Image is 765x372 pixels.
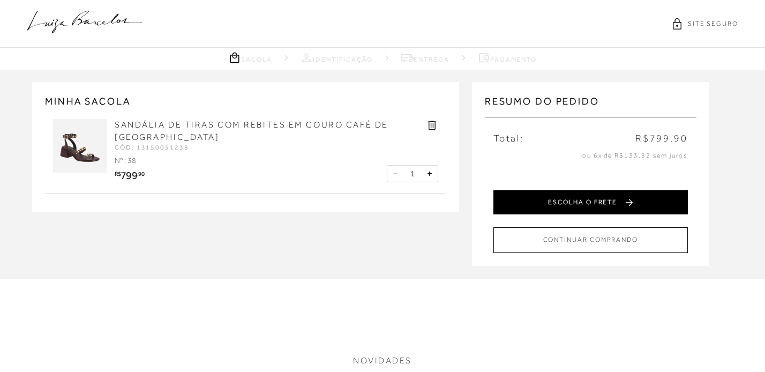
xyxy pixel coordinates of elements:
span: Nº : 38 [115,156,136,165]
img: SANDÁLIA DE TIRAS COM REBITES EM COURO CAFÉ DE SALTO MÉDIO [53,119,107,173]
p: ou 6x de R$133,32 sem juros [493,151,688,160]
button: ESCOLHA O FRETE [493,190,688,214]
span: CÓD: 13150051238 [115,144,189,151]
a: Entrega [401,51,449,64]
span: Total: [493,132,524,145]
span: SITE SEGURO [688,19,738,28]
h2: MINHA SACOLA [45,95,446,108]
a: SANDÁLIA DE TIRAS COM REBITES EM COURO CAFÉ DE [GEOGRAPHIC_DATA] [115,120,388,142]
a: Sacola [228,51,273,64]
span: R$799,90 [635,132,688,145]
a: Identificação [300,51,373,64]
a: Pagamento [477,51,537,64]
button: CONTINUAR COMPRANDO [493,227,688,252]
span: 1 [410,169,415,178]
h3: Resumo do pedido [485,95,696,117]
